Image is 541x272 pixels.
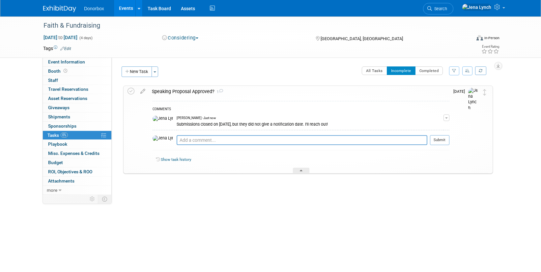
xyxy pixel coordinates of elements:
span: [DATE] [DATE] [43,35,78,40]
a: Asset Reservations [43,94,111,103]
a: Refresh [475,66,486,75]
span: Tasks [47,133,68,138]
span: Donorbox [84,6,104,11]
button: Incomplete [387,66,415,75]
div: Faith & Fundraising [41,20,461,32]
td: Tags [43,45,71,52]
span: [GEOGRAPHIC_DATA], [GEOGRAPHIC_DATA] [321,36,403,41]
a: Shipments [43,112,111,121]
a: Staff [43,76,111,85]
a: Show task history [161,157,191,162]
a: Playbook [43,140,111,149]
a: Sponsorships [43,122,111,131]
a: ROI, Objectives & ROO [43,167,111,176]
a: Misc. Expenses & Credits [43,149,111,158]
button: All Tasks [362,66,387,75]
td: Personalize Event Tab Strip [87,195,98,203]
a: Tasks0% [43,131,111,140]
span: Budget [48,160,63,165]
span: Giveaways [48,105,70,110]
button: Completed [415,66,443,75]
span: [PERSON_NAME] - Just now [177,116,216,120]
a: Giveaways [43,103,111,112]
span: Staff [48,78,58,83]
button: Submit [430,135,449,145]
a: Budget [43,158,111,167]
a: Edit [60,46,71,51]
a: Search [423,3,453,14]
img: Format-Inperson.png [476,35,483,40]
div: Event Format [432,34,499,44]
span: Sponsorships [48,123,76,129]
span: to [57,35,64,40]
span: Asset Reservations [48,96,87,101]
img: ExhibitDay [43,6,76,12]
a: Attachments [43,177,111,185]
div: Submissions closed on [DATE], but they did not give a notification date. I'll reach out! [177,121,443,127]
span: Search [432,6,447,11]
div: Event Rating [481,45,499,48]
i: Move task [483,89,486,95]
span: 1 [214,90,223,94]
img: Jena Lynch [153,116,173,122]
div: COMMENTS [153,106,449,113]
img: Jena Lynch [153,136,173,141]
a: Event Information [43,58,111,66]
span: Attachments [48,178,74,184]
span: Booth not reserved yet [62,68,69,73]
div: In-Person [484,36,499,40]
img: Jena Lynch [462,4,492,11]
span: Travel Reservations [48,87,88,92]
a: Booth [43,67,111,76]
button: Considering [160,35,201,41]
span: more [47,187,57,193]
span: ROI, Objectives & ROO [48,169,92,174]
span: [DATE] [453,89,468,94]
span: Misc. Expenses & Credits [48,151,100,156]
button: New Task [122,66,152,77]
a: edit [137,88,149,94]
span: Booth [48,68,69,74]
td: Toggle Event Tabs [98,195,112,203]
span: 0% [61,133,68,137]
span: Event Information [48,59,85,64]
a: Travel Reservations [43,85,111,94]
div: Speaking Proposal Approved? [149,86,449,97]
a: more [43,186,111,195]
span: Playbook [48,141,67,147]
span: (4 days) [79,36,93,40]
span: Shipments [48,114,70,119]
img: Jena Lynch [468,88,478,111]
